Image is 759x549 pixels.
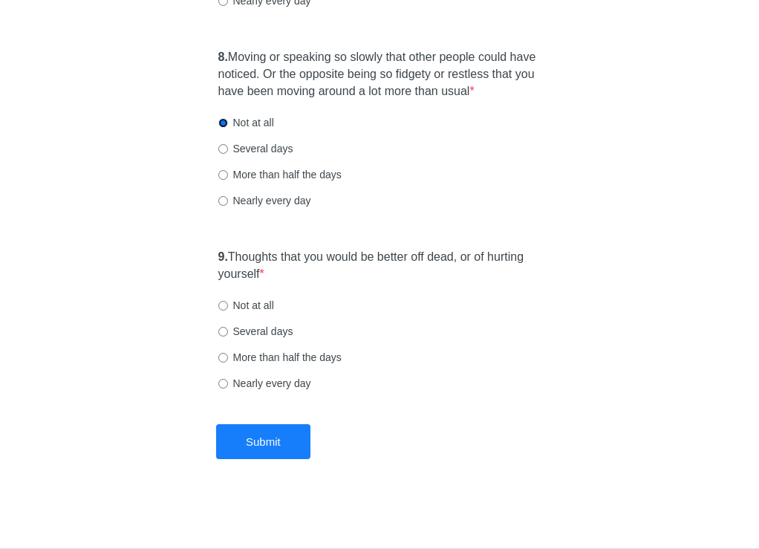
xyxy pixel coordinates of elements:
[218,324,293,339] label: Several days
[218,250,228,263] strong: 9.
[218,51,228,63] strong: 8.
[218,196,228,206] input: Nearly every day
[218,327,228,337] input: Several days
[216,424,310,459] button: Submit
[218,167,342,182] label: More than half the days
[218,170,228,180] input: More than half the days
[218,249,541,283] label: Thoughts that you would be better off dead, or of hurting yourself
[218,118,228,128] input: Not at all
[218,115,274,130] label: Not at all
[218,379,228,389] input: Nearly every day
[218,141,293,156] label: Several days
[218,350,342,365] label: More than half the days
[218,193,311,208] label: Nearly every day
[218,301,228,311] input: Not at all
[218,144,228,154] input: Several days
[218,353,228,363] input: More than half the days
[218,298,274,313] label: Not at all
[218,376,311,391] label: Nearly every day
[218,49,541,100] label: Moving or speaking so slowly that other people could have noticed. Or the opposite being so fidge...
